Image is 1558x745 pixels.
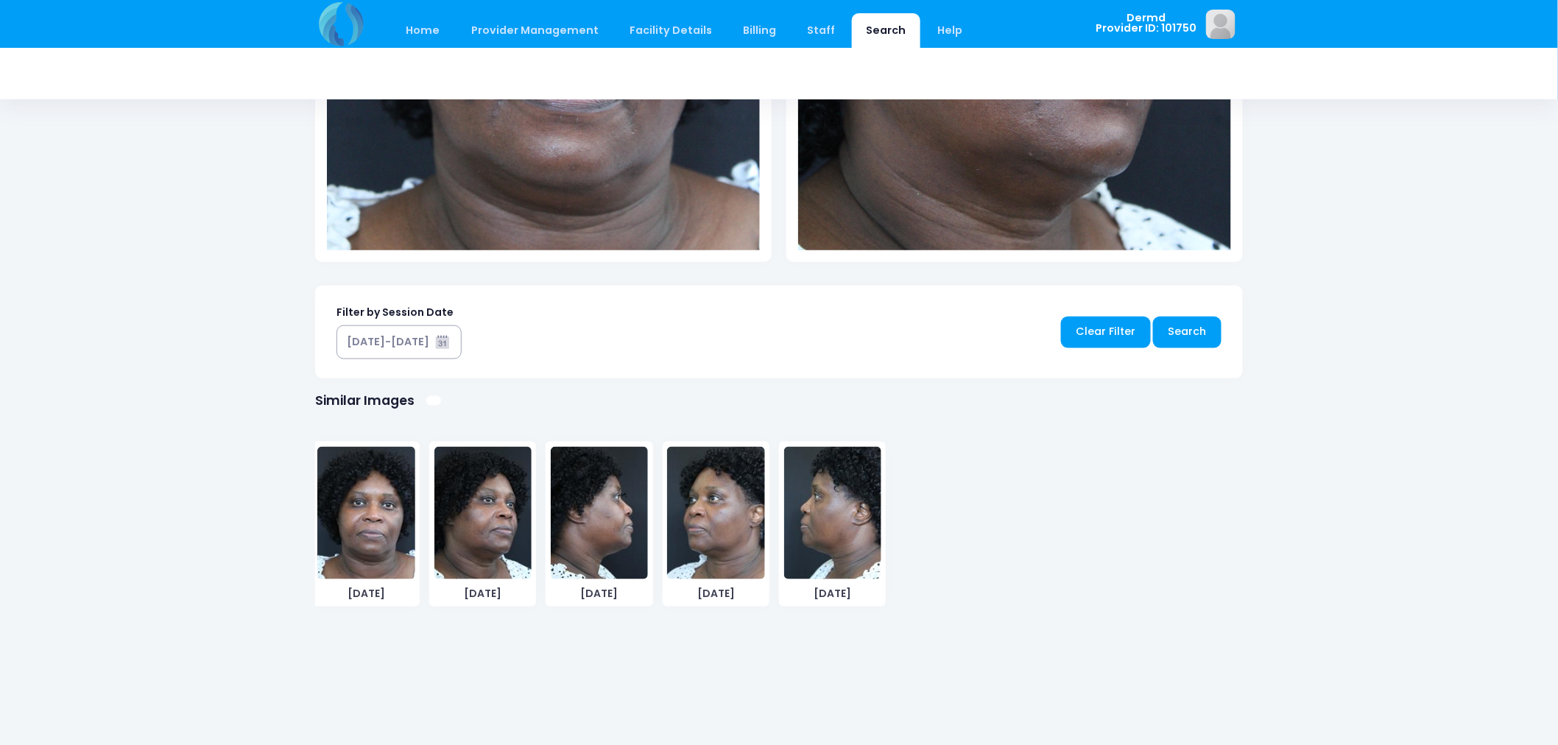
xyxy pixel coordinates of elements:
span: [DATE] [667,586,764,601]
span: [DATE] [317,586,415,601]
div: [DATE]-[DATE] [347,334,429,350]
span: [DATE] [434,586,532,601]
a: Search [1153,317,1222,348]
img: image [551,447,648,579]
img: image [434,447,532,579]
img: image [317,447,415,579]
span: [DATE] [551,586,648,601]
img: image [1206,10,1236,39]
a: Facility Details [616,13,727,48]
a: Search [852,13,920,48]
a: Staff [793,13,850,48]
img: image [667,447,764,579]
span: Dermd Provider ID: 101750 [1096,13,1196,34]
a: Billing [729,13,791,48]
label: Filter by Session Date [336,305,454,320]
a: Provider Management [457,13,613,48]
a: Home [392,13,454,48]
h1: Similar Images [315,393,415,409]
span: [DATE] [784,586,881,601]
a: Clear Filter [1061,317,1151,348]
a: Help [923,13,977,48]
img: image [784,447,881,579]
